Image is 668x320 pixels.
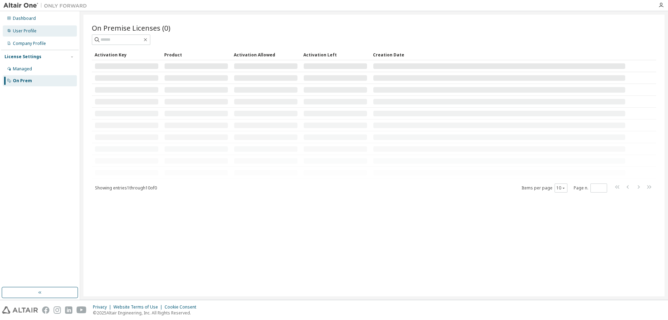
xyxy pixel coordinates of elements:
span: On Premise Licenses (0) [92,23,170,33]
div: Cookie Consent [165,304,200,310]
span: Page n. [574,184,607,193]
img: linkedin.svg [65,306,72,314]
img: Altair One [3,2,90,9]
div: Activation Key [95,49,159,60]
div: Product [164,49,228,60]
img: youtube.svg [77,306,87,314]
div: License Settings [5,54,41,60]
img: altair_logo.svg [2,306,38,314]
div: On Prem [13,78,32,84]
div: Managed [13,66,32,72]
div: Privacy [93,304,113,310]
span: Items per page [522,184,567,193]
div: Creation Date [373,49,626,60]
div: Activation Allowed [234,49,298,60]
div: Activation Left [303,49,367,60]
img: instagram.svg [54,306,61,314]
button: 10 [556,185,566,191]
p: © 2025 Altair Engineering, Inc. All Rights Reserved. [93,310,200,316]
img: facebook.svg [42,306,49,314]
div: Website Terms of Use [113,304,165,310]
div: User Profile [13,28,37,34]
div: Company Profile [13,41,46,46]
div: Dashboard [13,16,36,21]
span: Showing entries 1 through 10 of 0 [95,185,157,191]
